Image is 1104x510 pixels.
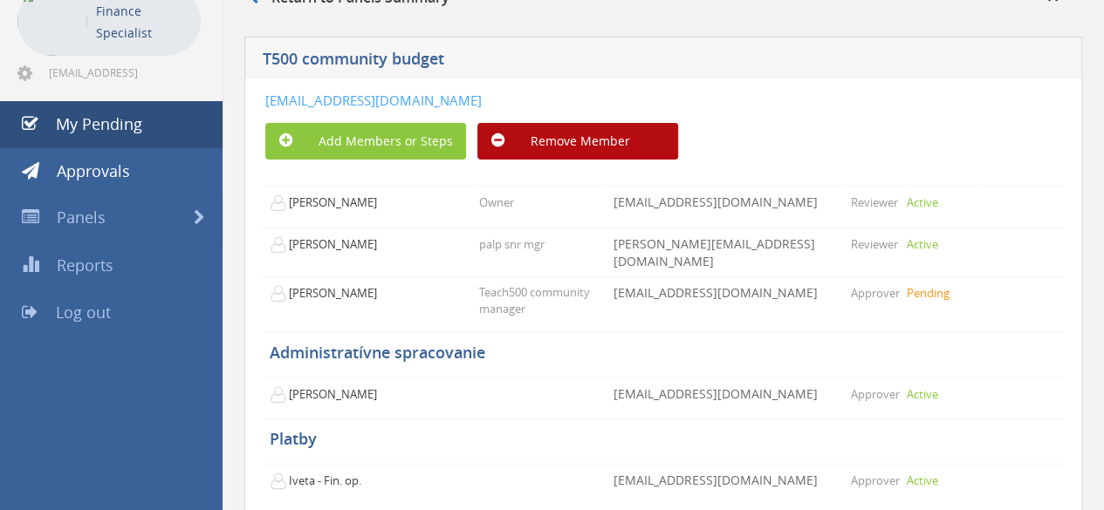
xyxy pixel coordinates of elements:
button: Add Members or Steps [265,123,466,160]
h5: Platby [270,431,1057,448]
span: Log out [56,302,111,323]
a: [EMAIL_ADDRESS][DOMAIN_NAME] [265,92,482,109]
span: [EMAIL_ADDRESS][DOMAIN_NAME] [49,65,197,79]
td: [EMAIL_ADDRESS][DOMAIN_NAME] [607,377,844,419]
small: Active [907,236,938,252]
p: Approver [851,473,900,489]
small: Pending [907,285,950,301]
td: [PERSON_NAME][EMAIL_ADDRESS][DOMAIN_NAME] [607,228,844,277]
span: My Pending [56,113,142,134]
button: Remove Member [477,123,678,160]
p: Approver [851,285,900,302]
p: [PERSON_NAME] [270,285,377,303]
h5: Administratívne spracovanie [270,344,1057,362]
p: Owner [479,194,514,211]
span: Approvals [57,160,130,181]
p: [PERSON_NAME] [270,386,377,404]
small: Active [907,194,938,210]
p: palp snr mgr [479,236,545,253]
p: [PERSON_NAME] [270,236,377,254]
td: [EMAIL_ADDRESS][DOMAIN_NAME] [607,277,844,333]
td: [EMAIL_ADDRESS][DOMAIN_NAME] [607,465,844,507]
span: Reports [57,255,113,275]
small: Active [907,473,938,488]
p: Iveta - Fin. op. [270,473,370,490]
small: Active [907,386,938,402]
p: Reviewer [851,236,898,253]
p: Reviewer [851,194,898,211]
p: [PERSON_NAME] [270,194,377,212]
p: Teach500 community manager [479,284,600,316]
td: [EMAIL_ADDRESS][DOMAIN_NAME] [607,186,844,228]
span: Panels [57,207,106,228]
p: Approver [851,386,900,403]
h5: T500 community budget [263,51,746,72]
